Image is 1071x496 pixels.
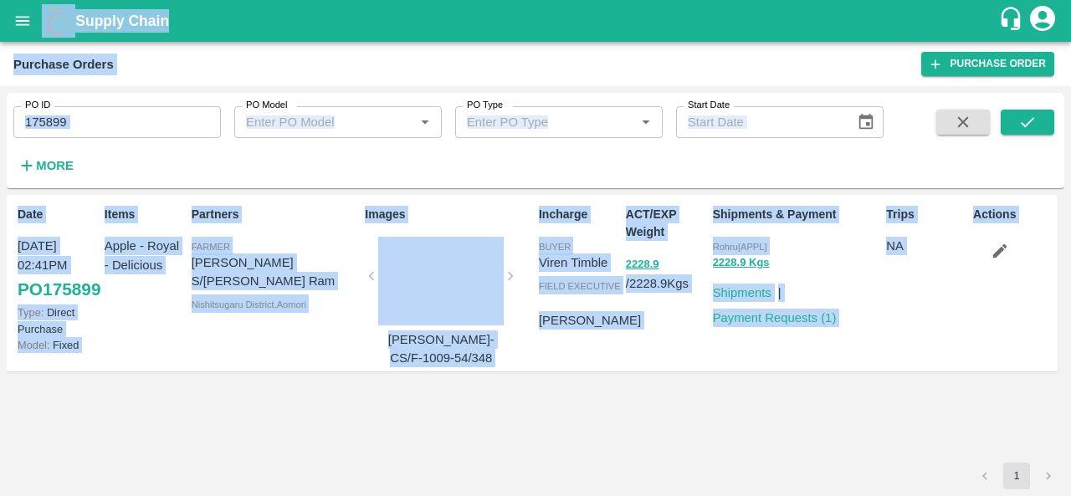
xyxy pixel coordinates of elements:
p: [PERSON_NAME] S/[PERSON_NAME] Ram [192,253,359,291]
p: Date [18,206,98,223]
button: 2228.9 Kgs [713,253,770,273]
button: Open [635,111,657,133]
p: [PERSON_NAME] [539,311,641,330]
p: Fixed [18,337,98,353]
button: Open [414,111,436,133]
label: PO Model [246,99,288,112]
a: Purchase Order [921,52,1054,76]
p: [DATE] 02:41PM [18,237,98,274]
span: Farmer [192,242,230,252]
span: field executive [539,281,621,291]
strong: More [36,159,74,172]
label: Start Date [688,99,730,112]
p: Actions [973,206,1053,223]
div: customer-support [998,6,1027,36]
p: Partners [192,206,359,223]
a: PO175899 [18,274,100,304]
span: Model: [18,339,49,351]
label: PO ID [25,99,50,112]
span: buyer [539,242,571,252]
p: Shipments & Payment [713,206,880,223]
span: Rohru[APPL] [713,242,767,252]
input: Enter PO Model [239,111,387,133]
p: / 2228.9 Kgs [626,254,706,293]
p: Images [365,206,532,223]
span: Type: [18,306,44,319]
nav: pagination navigation [969,463,1064,489]
p: Direct Purchase [18,304,98,336]
label: PO Type [467,99,503,112]
div: account of current user [1027,3,1058,38]
p: ACT/EXP Weight [626,206,706,241]
p: Trips [886,206,966,223]
button: open drawer [3,2,42,40]
input: Start Date [676,106,843,138]
div: | [771,277,781,302]
p: Viren Timble [539,253,619,272]
button: 2228.9 [626,255,659,274]
input: Enter PO Type [460,111,608,133]
button: More [13,151,78,180]
p: Incharge [539,206,619,223]
button: page 1 [1003,463,1030,489]
img: logo [42,4,75,38]
div: Purchase Orders [13,54,114,75]
button: Choose date [850,106,882,138]
p: Items [105,206,185,223]
b: Supply Chain [75,13,169,29]
span: Nishitsugaru District , Aomori [192,299,306,309]
a: Payment Requests (1) [713,311,837,325]
a: Shipments [713,286,771,299]
p: NA [886,237,966,255]
input: Enter PO ID [13,106,221,138]
p: Apple - Royal - Delicious [105,237,185,274]
a: Supply Chain [75,9,998,33]
p: [PERSON_NAME]-CS/F-1009-54/348 [378,330,504,368]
